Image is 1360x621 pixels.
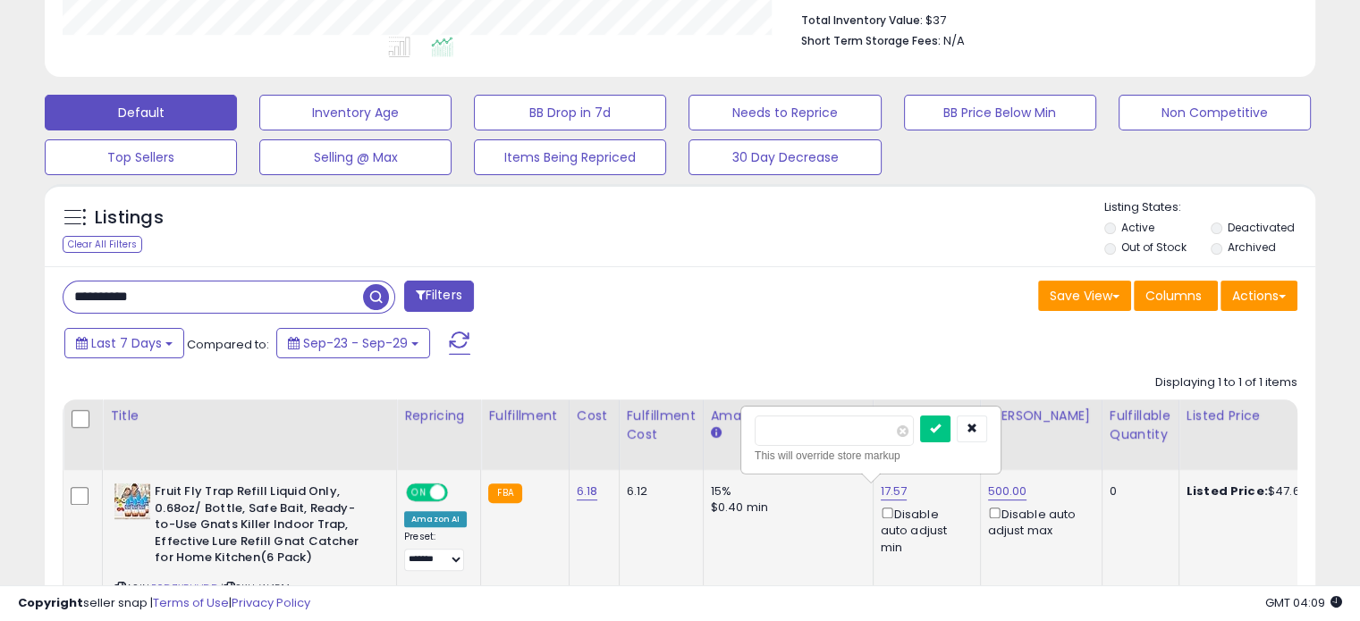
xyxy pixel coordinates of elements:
label: Deactivated [1227,220,1294,235]
div: Amazon AI [404,511,467,527]
div: Clear All Filters [63,236,142,253]
li: While the annual plan is non-refundable, we always aim to work with sellers long term, so if some... [42,99,279,182]
div: Fame says… [14,262,343,332]
small: Amazon Fees. [711,425,722,441]
p: Active 4h ago [87,22,166,40]
button: Inventory Age [259,95,452,130]
b: Total Inventory Value: [801,13,923,28]
li: You can cancel anytime, but since it’s a discounted long-term plan, there are no refunds for unus... [42,187,279,237]
span: Last 7 Days [91,334,162,352]
span: N/A [943,32,965,49]
button: Gif picker [85,541,99,556]
div: I understand, we want to continue with the monthly plan. [79,273,329,307]
span: Compared to: [187,336,269,353]
div: HI Fame, That's great! I'm happy to confirm that you want to continue with the . [29,384,279,472]
div: Disable auto adjust max [988,504,1088,539]
div: Cost [577,407,612,425]
img: 51gviNlKcxL._SL40_.jpg [114,483,150,519]
label: Archived [1227,239,1275,255]
button: Top Sellers [45,139,237,175]
button: Sep-23 - Sep-29 [276,328,430,358]
button: Start recording [114,541,128,556]
h5: Listings [95,206,164,231]
div: Preset: [404,531,467,571]
a: 17.57 [881,483,908,500]
button: Columns [1134,281,1218,311]
div: Title [110,407,389,425]
label: Active [1121,220,1154,235]
button: BB Drop in 7d [474,95,666,130]
div: Listed Price [1187,407,1341,425]
img: Profile image for Keirth [85,335,103,353]
div: Fulfillment [488,407,561,425]
a: 6.18 [577,483,598,500]
b: Listed Price: [1187,483,1268,499]
div: Repricing [404,407,473,425]
textarea: Message… [15,504,342,534]
button: Emoji picker [56,541,71,556]
b: Keirth [108,338,146,350]
button: Home [280,7,314,41]
button: Selling @ Max [259,139,452,175]
button: Filters [404,281,474,312]
button: Actions [1221,281,1297,311]
li: $37 [801,8,1284,29]
div: I understand, we want to continue with the monthly plan. [64,262,343,318]
div: [PERSON_NAME] [988,407,1094,425]
h1: Keirth [87,9,130,22]
div: This will override store markup [755,447,987,465]
div: Disable auto adjust min [881,504,967,556]
a: 500.00 [988,483,1027,500]
b: Fruit Fly Trap Refill Liquid Only, 0.68oz/ Bottle, Safe Bait, Ready-to-Use Gnats Killer Indoor Tr... [155,483,372,571]
button: Last 7 Days [64,328,184,358]
div: Fulfillment Cost [627,407,696,444]
strong: Copyright [18,594,83,611]
div: 6.12 [627,483,689,499]
img: Profile image for Keirth [51,10,80,38]
div: Close [314,7,346,39]
a: Terms of Use [153,594,229,611]
button: Needs to Reprice [688,95,881,130]
span: Columns [1145,287,1202,305]
span: 2025-10-8 04:09 GMT [1265,594,1342,611]
b: Short Term Storage Fees: [801,33,941,48]
button: Save View [1038,281,1131,311]
button: BB Price Below Min [904,95,1096,130]
div: Keirth says… [14,373,343,619]
li: The annual plan is paid upfront (and then yearly) in one payment of 5,100, not monthly. [42,46,279,96]
label: Out of Stock [1121,239,1187,255]
button: Upload attachment [28,541,42,556]
div: joined the conversation [108,336,273,352]
span: OFF [445,485,474,500]
div: HI Fame,That's great! I'm happy to confirm that you want to continue with themonthly billing plan... [14,373,293,605]
div: Fulfillable Quantity [1110,407,1171,444]
button: go back [12,7,46,41]
p: Listing States: [1104,199,1315,216]
button: Non Competitive [1119,95,1311,130]
div: Amazon Fees [711,407,866,425]
span: | SKU: W4514 [221,581,290,595]
div: 15% [711,483,859,499]
div: Keirth says… [14,332,343,373]
a: B0DZX5HVDD [151,581,218,596]
div: seller snap | | [18,595,310,612]
button: Send a message… [307,534,335,563]
div: No further action is required from your side at this time. Please let me know if you have any oth... [29,472,279,594]
div: Displaying 1 to 1 of 1 items [1155,374,1297,391]
div: 0 [1110,483,1165,499]
div: $0.40 min [711,499,859,516]
small: FBA [488,483,521,503]
a: Privacy Policy [232,594,310,611]
button: Default [45,95,237,130]
button: Items Being Repriced [474,139,666,175]
span: ON [408,485,430,500]
button: 30 Day Decrease [688,139,881,175]
div: $47.63 [1187,483,1335,499]
span: Sep-23 - Sep-29 [303,334,408,352]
